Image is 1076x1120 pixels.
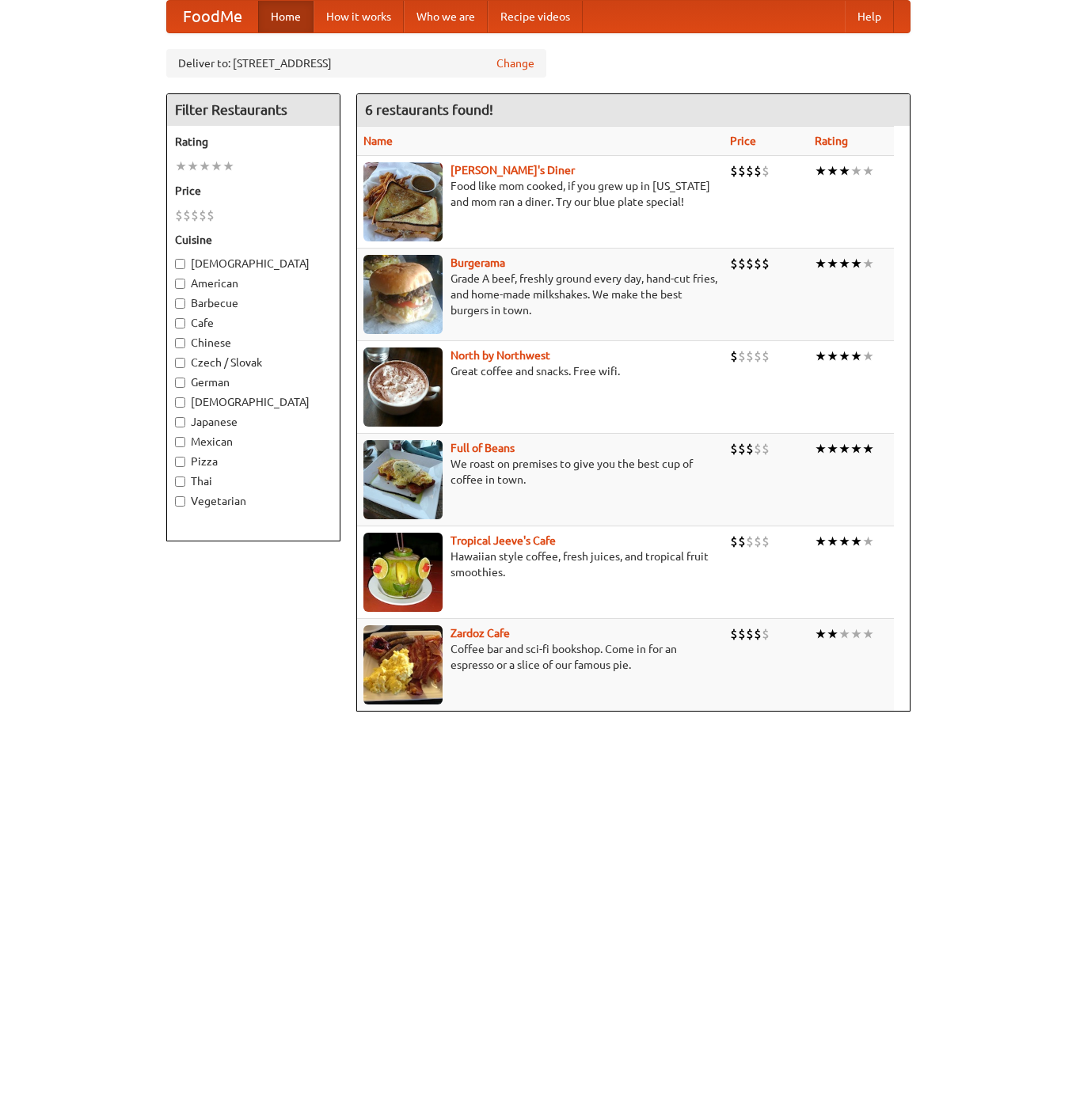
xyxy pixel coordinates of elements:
[365,102,493,117] ng-pluralize: 6 restaurants found!
[754,533,762,550] li: $
[175,259,185,269] input: [DEMOGRAPHIC_DATA]
[730,255,738,272] li: $
[175,397,185,408] input: [DEMOGRAPHIC_DATA]
[175,374,332,390] label: German
[762,347,770,365] li: $
[815,347,827,365] li: ★
[175,207,183,224] li: $
[175,335,332,351] label: Chinese
[363,625,443,704] img: zardoz.jpg
[363,255,443,334] img: burgerama.jpg
[850,255,862,272] li: ★
[451,627,510,640] a: Zardoz Cafe
[730,162,738,180] li: $
[746,162,754,180] li: $
[827,533,838,550] li: ★
[363,363,717,379] p: Great coffee and snacks. Free wifi.
[730,347,738,365] li: $
[730,625,738,643] li: $
[199,158,211,175] li: ★
[363,347,443,427] img: north.jpg
[211,158,222,175] li: ★
[175,275,332,291] label: American
[175,493,332,509] label: Vegetarian
[762,625,770,643] li: $
[183,207,191,224] li: $
[827,625,838,643] li: ★
[827,440,838,457] li: ★
[862,255,874,272] li: ★
[738,625,746,643] li: $
[862,625,874,643] li: ★
[175,437,185,447] input: Mexican
[762,255,770,272] li: $
[187,158,199,175] li: ★
[175,315,332,331] label: Cafe
[838,440,850,457] li: ★
[451,349,550,362] a: North by Northwest
[175,295,332,311] label: Barbecue
[746,625,754,643] li: $
[738,533,746,550] li: $
[363,549,717,580] p: Hawaiian style coffee, fresh juices, and tropical fruit smoothies.
[754,162,762,180] li: $
[363,440,443,519] img: beans.jpg
[175,134,332,150] h5: Rating
[746,255,754,272] li: $
[175,476,185,487] input: Thai
[738,440,746,457] li: $
[175,355,332,370] label: Czech / Slovak
[815,440,827,457] li: ★
[496,55,534,71] a: Change
[754,255,762,272] li: $
[746,347,754,365] li: $
[175,358,185,368] input: Czech / Slovak
[363,641,717,673] p: Coffee bar and sci-fi bookshop. Come in for an espresso or a slice of our famous pie.
[730,135,756,147] a: Price
[730,533,738,550] li: $
[730,440,738,457] li: $
[175,394,332,410] label: [DEMOGRAPHIC_DATA]
[838,255,850,272] li: ★
[175,256,332,271] label: [DEMOGRAPHIC_DATA]
[175,183,332,199] h5: Price
[363,162,443,241] img: sallys.jpg
[815,255,827,272] li: ★
[862,440,874,457] li: ★
[167,1,258,32] a: FoodMe
[754,625,762,643] li: $
[404,1,488,32] a: Who we are
[207,207,215,224] li: $
[451,164,575,177] a: [PERSON_NAME]'s Diner
[815,135,848,147] a: Rating
[314,1,404,32] a: How it works
[838,162,850,180] li: ★
[762,162,770,180] li: $
[175,414,332,430] label: Japanese
[199,207,207,224] li: $
[827,162,838,180] li: ★
[363,271,717,318] p: Grade A beef, freshly ground every day, hand-cut fries, and home-made milkshakes. We make the bes...
[175,378,185,388] input: German
[862,347,874,365] li: ★
[363,178,717,210] p: Food like mom cooked, if you grew up in [US_STATE] and mom ran a diner. Try our blue plate special!
[746,533,754,550] li: $
[451,534,556,547] a: Tropical Jeeve's Cafe
[191,207,199,224] li: $
[845,1,894,32] a: Help
[827,347,838,365] li: ★
[363,135,393,147] a: Name
[175,417,185,427] input: Japanese
[815,625,827,643] li: ★
[850,440,862,457] li: ★
[838,533,850,550] li: ★
[166,49,546,78] div: Deliver to: [STREET_ADDRESS]
[746,440,754,457] li: $
[175,473,332,489] label: Thai
[815,162,827,180] li: ★
[175,298,185,309] input: Barbecue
